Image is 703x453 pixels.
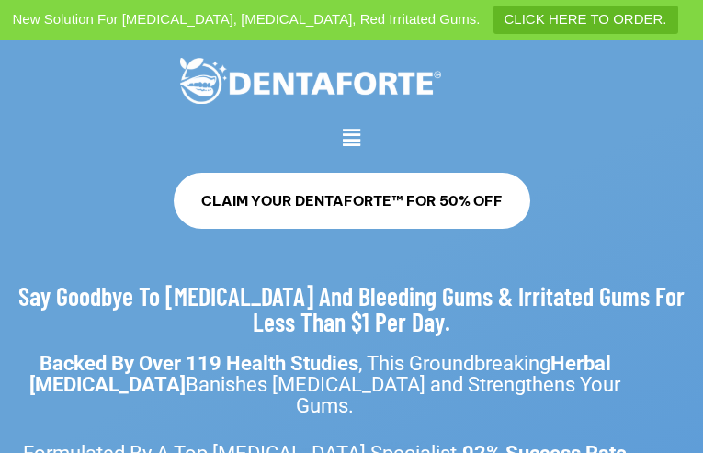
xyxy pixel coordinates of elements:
strong: Backed By Over 119 Health Studies [40,352,358,375]
h2: Say Goodbye To [MEDICAL_DATA] And Bleeding Gums & Irritated Gums For Less Than $1 Per Day. [18,283,685,334]
a: CLAIM YOUR DENTAFORTE™ FOR 50% OFF [174,173,530,229]
a: CLICK HERE TO ORDER. [493,6,678,34]
p: , This Groundbreaking Banishes [MEDICAL_DATA] and Strengthens Your Gums. [18,353,631,416]
span: CLAIM YOUR DENTAFORTE™ FOR 50% OFF [201,191,503,210]
strong: Herbal [MEDICAL_DATA] [29,352,611,396]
